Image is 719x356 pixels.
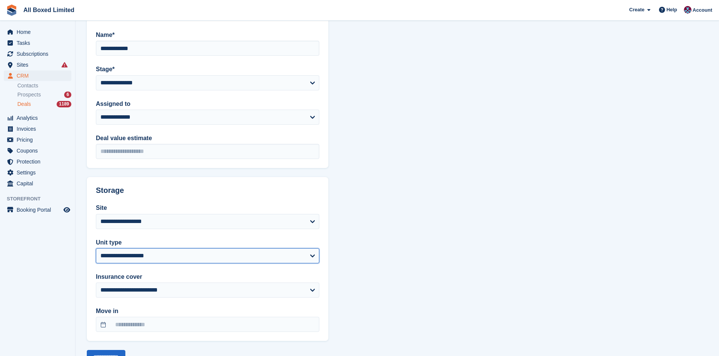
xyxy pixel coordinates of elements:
[4,167,71,178] a: menu
[96,272,319,281] label: Insurance cover
[7,195,75,203] span: Storefront
[17,60,62,70] span: Sites
[4,60,71,70] a: menu
[96,31,319,40] label: Name*
[17,27,62,37] span: Home
[4,205,71,215] a: menu
[17,178,62,189] span: Capital
[4,27,71,37] a: menu
[4,70,71,81] a: menu
[96,238,319,247] label: Unit type
[17,49,62,59] span: Subscriptions
[4,38,71,48] a: menu
[17,100,71,108] a: Deals 1189
[96,134,319,143] label: Deal value estimate
[17,70,62,81] span: CRM
[64,92,71,98] div: 6
[17,167,62,178] span: Settings
[17,156,62,167] span: Protection
[17,124,62,134] span: Invoices
[4,124,71,134] a: menu
[17,205,62,215] span: Booking Portal
[17,82,71,89] a: Contacts
[17,91,71,99] a: Prospects 6
[17,91,41,98] span: Prospects
[6,5,17,16] img: stora-icon-8386f47178a22dfd0bd8f6a31ec36ba5ce8667c1dd55bd0f319d3a0aa187defe.svg
[62,62,68,68] i: Smart entry sync failures have occurred
[4,134,71,145] a: menu
[4,178,71,189] a: menu
[4,49,71,59] a: menu
[96,203,319,212] label: Site
[684,6,691,14] img: Eliza Goss
[17,38,62,48] span: Tasks
[62,205,71,214] a: Preview store
[57,101,71,107] div: 1189
[4,156,71,167] a: menu
[17,101,31,108] span: Deals
[4,145,71,156] a: menu
[96,307,319,316] label: Move in
[96,65,319,74] label: Stage*
[17,134,62,145] span: Pricing
[693,6,712,14] span: Account
[629,6,644,14] span: Create
[96,186,319,195] h2: Storage
[96,99,319,108] label: Assigned to
[17,145,62,156] span: Coupons
[667,6,677,14] span: Help
[17,113,62,123] span: Analytics
[20,4,77,16] a: All Boxed Limited
[4,113,71,123] a: menu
